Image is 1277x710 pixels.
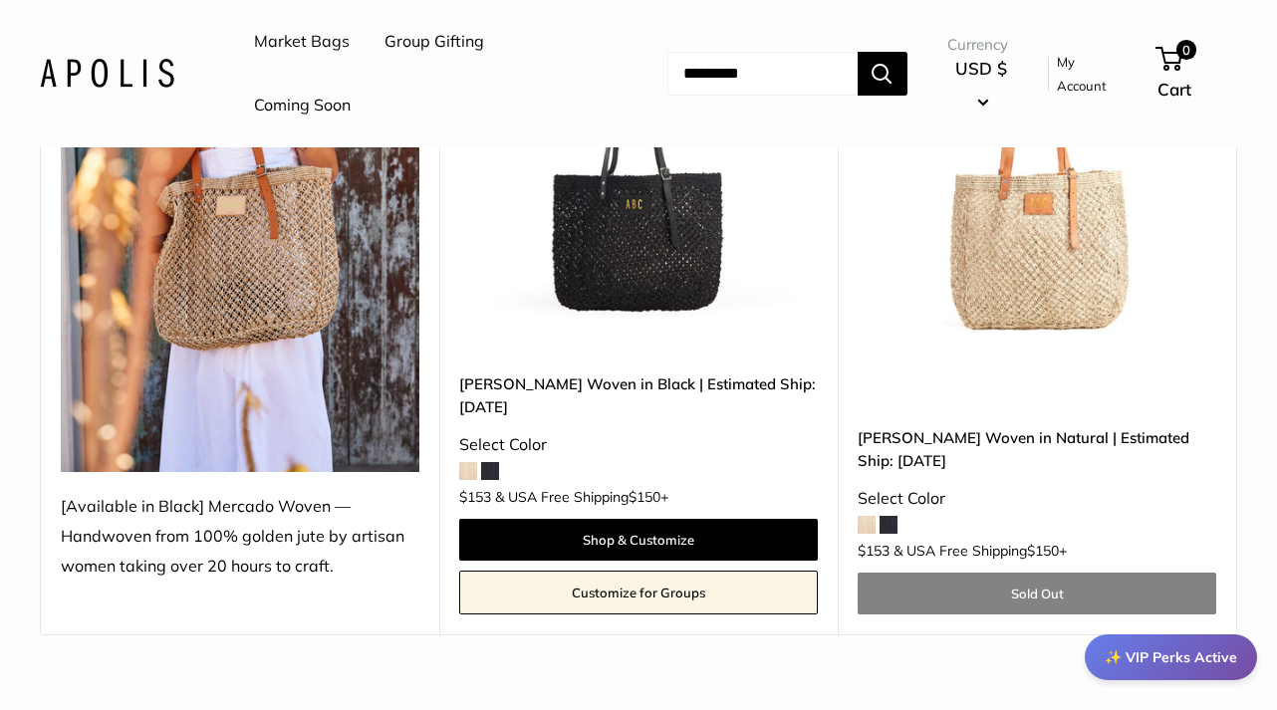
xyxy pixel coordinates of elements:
[858,542,890,560] span: $153
[495,490,668,504] span: & USA Free Shipping +
[254,91,351,120] a: Coming Soon
[1157,79,1191,100] span: Cart
[1085,634,1257,680] div: ✨ VIP Perks Active
[459,372,818,419] a: [PERSON_NAME] Woven in Black | Estimated Ship: [DATE]
[858,573,1216,614] a: Sold Out
[955,58,1007,79] span: USD $
[858,484,1216,514] div: Select Color
[858,52,907,96] button: Search
[858,426,1216,473] a: [PERSON_NAME] Woven in Natural | Estimated Ship: [DATE]
[40,59,174,88] img: Apolis
[459,519,818,561] a: Shop & Customize
[1057,50,1123,99] a: My Account
[629,488,660,506] span: $150
[667,52,858,96] input: Search...
[384,27,484,57] a: Group Gifting
[459,488,491,506] span: $153
[894,544,1067,558] span: & USA Free Shipping +
[254,27,350,57] a: Market Bags
[459,571,818,614] a: Customize for Groups
[1176,40,1196,60] span: 0
[459,430,818,460] div: Select Color
[947,53,1015,117] button: USD $
[1157,42,1237,106] a: 0 Cart
[1027,542,1059,560] span: $150
[61,492,419,582] div: [Available in Black] Mercado Woven — Handwoven from 100% golden jute by artisan women taking over...
[947,31,1015,59] span: Currency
